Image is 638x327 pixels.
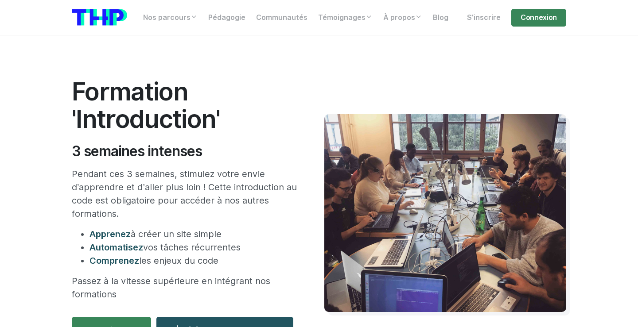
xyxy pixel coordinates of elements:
a: Blog [428,9,454,27]
span: Apprenez [89,229,131,239]
a: Pédagogie [203,9,251,27]
a: Nos parcours [138,9,203,27]
h2: 3 semaines intenses [72,143,298,160]
span: Automatisez [89,242,143,253]
li: vos tâches récurrentes [89,241,298,254]
img: logo [72,9,127,26]
a: Témoignages [313,9,378,27]
p: Passez à la vitesse supérieure en intégrant nos formations [72,274,298,301]
li: à créer un site simple [89,227,298,241]
a: Connexion [511,9,566,27]
img: Travail [324,114,566,312]
a: À propos [378,9,428,27]
h1: Formation 'Introduction' [72,78,298,132]
a: S'inscrire [462,9,506,27]
a: Communautés [251,9,313,27]
p: Pendant ces 3 semaines, stimulez votre envie d’apprendre et d’aller plus loin ! Cette introductio... [72,167,298,220]
span: Comprenez [89,255,139,266]
li: les enjeux du code [89,254,298,267]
